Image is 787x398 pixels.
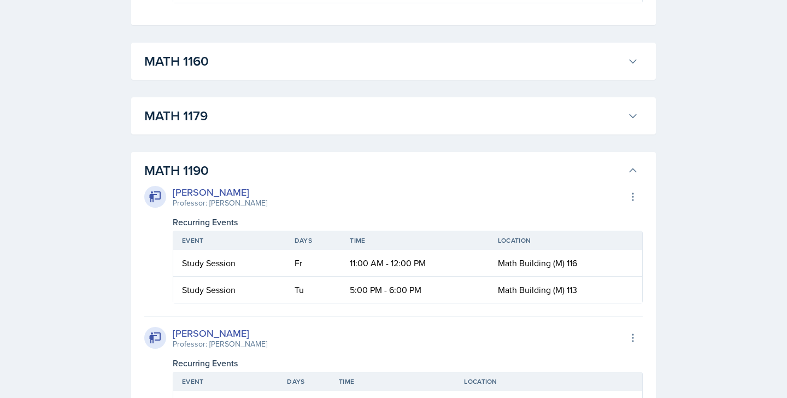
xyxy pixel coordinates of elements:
th: Event [173,231,286,250]
button: MATH 1190 [142,159,641,183]
h3: MATH 1190 [144,161,623,180]
h3: MATH 1179 [144,106,623,126]
td: 11:00 AM - 12:00 PM [341,250,489,277]
th: Event [173,372,278,391]
div: [PERSON_NAME] [173,185,267,200]
td: Fr [286,250,342,277]
button: MATH 1160 [142,49,641,73]
td: Tu [286,277,342,303]
th: Location [489,231,642,250]
div: Professor: [PERSON_NAME] [173,338,267,350]
div: Recurring Events [173,356,643,370]
div: Professor: [PERSON_NAME] [173,197,267,209]
div: Study Session [182,283,277,296]
span: Math Building (M) 116 [498,257,577,269]
td: 5:00 PM - 6:00 PM [341,277,489,303]
th: Location [455,372,642,391]
span: Math Building (M) 113 [498,284,577,296]
th: Days [286,231,342,250]
div: Study Session [182,256,277,270]
th: Time [330,372,455,391]
button: MATH 1179 [142,104,641,128]
div: [PERSON_NAME] [173,326,267,341]
th: Time [341,231,489,250]
th: Days [278,372,330,391]
h3: MATH 1160 [144,51,623,71]
div: Recurring Events [173,215,643,229]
